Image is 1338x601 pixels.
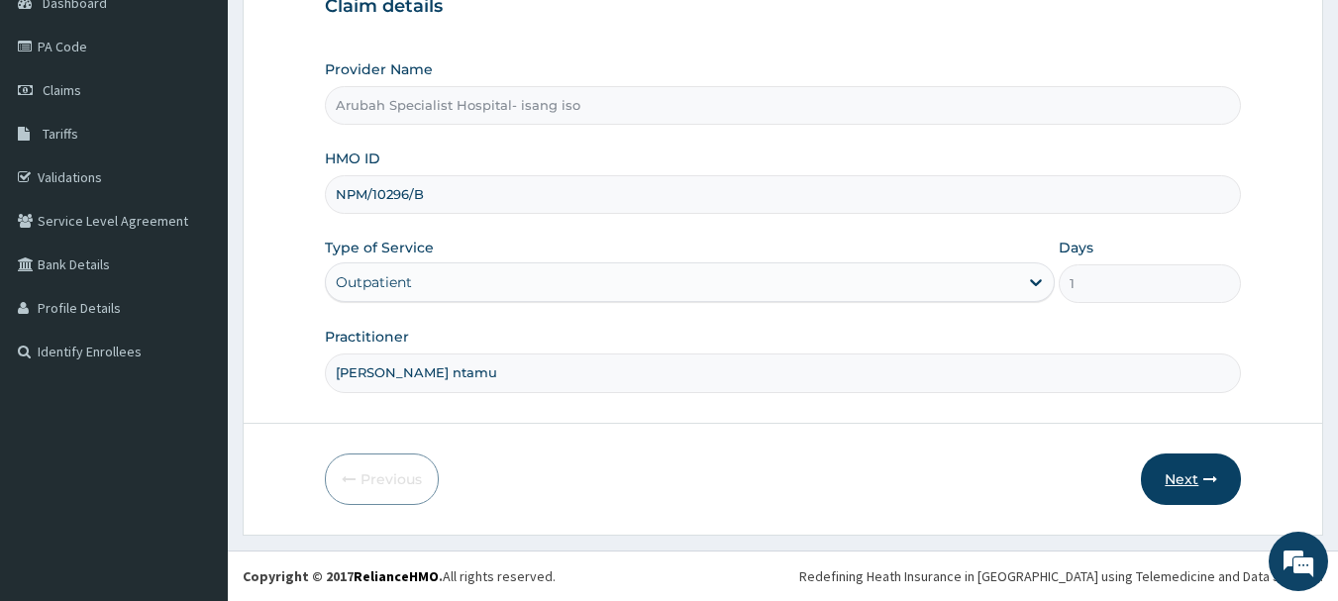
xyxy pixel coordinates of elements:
[325,175,1242,214] input: Enter HMO ID
[103,111,333,137] div: Chat with us now
[37,99,80,149] img: d_794563401_company_1708531726252_794563401
[325,149,380,168] label: HMO ID
[228,551,1338,601] footer: All rights reserved.
[43,81,81,99] span: Claims
[325,327,409,347] label: Practitioner
[1059,238,1093,257] label: Days
[325,353,1242,392] input: Enter Name
[43,125,78,143] span: Tariffs
[799,566,1323,586] div: Redefining Heath Insurance in [GEOGRAPHIC_DATA] using Telemedicine and Data Science!
[336,272,412,292] div: Outpatient
[325,10,372,57] div: Minimize live chat window
[325,238,434,257] label: Type of Service
[243,567,443,585] strong: Copyright © 2017 .
[325,453,439,505] button: Previous
[1141,453,1241,505] button: Next
[325,59,433,79] label: Provider Name
[10,395,377,464] textarea: Type your message and hit 'Enter'
[115,176,273,376] span: We're online!
[354,567,439,585] a: RelianceHMO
